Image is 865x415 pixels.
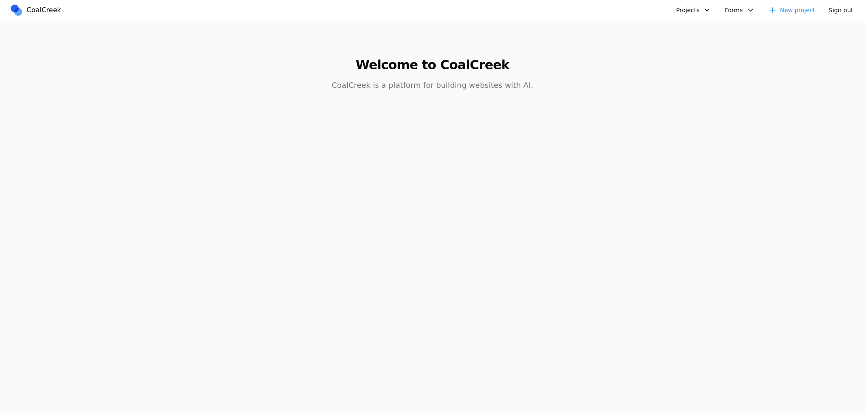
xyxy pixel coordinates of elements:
[763,4,821,16] a: New project
[270,57,595,73] h1: Welcome to CoalCreek
[27,5,61,15] span: CoalCreek
[824,4,858,16] button: Sign out
[10,4,65,16] a: CoalCreek
[270,79,595,91] p: CoalCreek is a platform for building websites with AI.
[671,4,716,16] button: Projects
[720,4,760,16] button: Forms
